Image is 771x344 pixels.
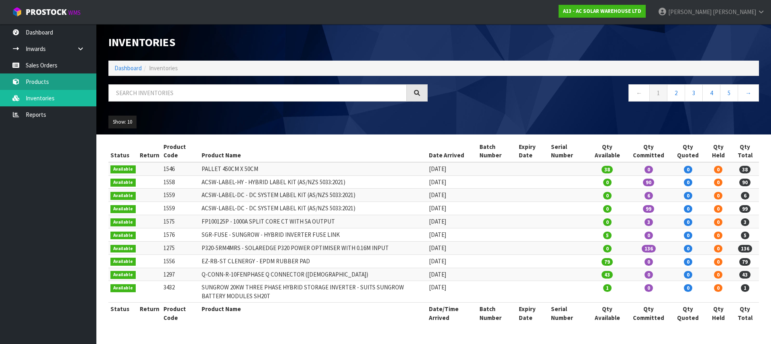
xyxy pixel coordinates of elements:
a: 4 [702,84,720,102]
td: PALLET 450CM X 50CM [200,162,427,175]
span: 6 [741,192,749,199]
th: Qty Available [588,303,626,324]
td: ACSW-LABEL-HY - HYBRID LABEL KIT (AS/NZS 5033:2021) [200,175,427,189]
td: [DATE] [427,241,477,254]
span: 0 [714,258,722,266]
th: Date/Time Arrived [427,303,477,324]
th: Serial Number [549,140,588,162]
th: Qty Held [705,303,731,324]
button: Show: 10 [108,116,137,128]
span: 99 [643,205,654,213]
th: Product Name [200,140,427,162]
span: Available [110,179,136,187]
a: → [738,84,759,102]
span: 0 [645,232,653,239]
a: 3 [685,84,703,102]
span: Available [110,258,136,266]
th: Product Code [161,140,200,162]
th: Status [108,140,138,162]
th: Serial Number [549,303,588,324]
td: 1575 [161,215,200,228]
th: Qty Held [705,140,731,162]
td: EZ-RB-ST CLENERGY - EPDM RUBBER PAD [200,254,427,268]
span: Available [110,205,136,213]
span: 0 [714,179,722,186]
td: [DATE] [427,268,477,281]
span: 3 [741,218,749,226]
span: 0 [714,284,722,292]
td: [DATE] [427,202,477,215]
a: Dashboard [114,64,142,72]
td: 3432 [161,281,200,303]
span: Available [110,218,136,226]
td: ACSW-LABEL-DC - DC SYSTEM LABEL KIT (AS/NZS 5033:2021) [200,189,427,202]
span: 0 [714,218,722,226]
th: Product Code [161,303,200,324]
span: 0 [684,192,692,199]
td: 1559 [161,202,200,215]
th: Qty Quoted [671,140,705,162]
th: Qty Total [731,140,759,162]
span: Available [110,165,136,173]
span: 0 [714,192,722,199]
span: 5 [603,232,612,239]
span: 79 [739,258,751,266]
span: 0 [603,192,612,199]
span: 0 [684,284,692,292]
span: Available [110,271,136,279]
span: 0 [684,166,692,173]
span: [PERSON_NAME] [713,8,756,16]
nav: Page navigation [440,84,759,104]
th: Return [138,140,161,162]
span: 0 [714,271,722,279]
a: ← [628,84,650,102]
th: Batch Number [477,140,517,162]
a: 2 [667,84,685,102]
span: 0 [714,232,722,239]
span: 5 [741,232,749,239]
span: 0 [645,258,653,266]
span: 0 [684,218,692,226]
th: Qty Committed [626,140,671,162]
span: 0 [603,179,612,186]
td: 1275 [161,241,200,254]
span: 90 [739,179,751,186]
span: 3 [645,218,653,226]
td: [DATE] [427,162,477,175]
span: Available [110,232,136,240]
span: Available [110,192,136,200]
th: Status [108,303,138,324]
span: 43 [602,271,613,279]
td: 1558 [161,175,200,189]
span: Inventories [149,64,178,72]
td: FP100125P - 1000A SPLIT CORE CT WITH 5A OUTPUT [200,215,427,228]
th: Product Name [200,303,427,324]
td: [DATE] [427,175,477,189]
span: 0 [603,245,612,252]
span: 1 [741,284,749,292]
td: 1556 [161,254,200,268]
span: 0 [684,258,692,266]
td: Q-CONN-R-10FENPHASE Q CONNECTOR ([DEMOGRAPHIC_DATA]) [200,268,427,281]
small: WMS [68,9,81,16]
span: ProStock [26,7,67,17]
span: 6 [645,192,653,199]
span: 0 [684,205,692,213]
span: 79 [602,258,613,266]
th: Batch Number [477,303,517,324]
span: 0 [714,245,722,252]
a: 5 [720,84,738,102]
td: [DATE] [427,254,477,268]
span: 38 [739,166,751,173]
td: [DATE] [427,228,477,242]
span: 0 [714,166,722,173]
th: Qty Available [588,140,626,162]
strong: A13 - AC SOLAR WAREHOUSE LTD [563,8,641,14]
input: Search inventories [108,84,407,102]
span: 0 [645,271,653,279]
span: 0 [603,218,612,226]
span: [PERSON_NAME] [668,8,712,16]
td: 1546 [161,162,200,175]
span: 99 [739,205,751,213]
span: 0 [603,205,612,213]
